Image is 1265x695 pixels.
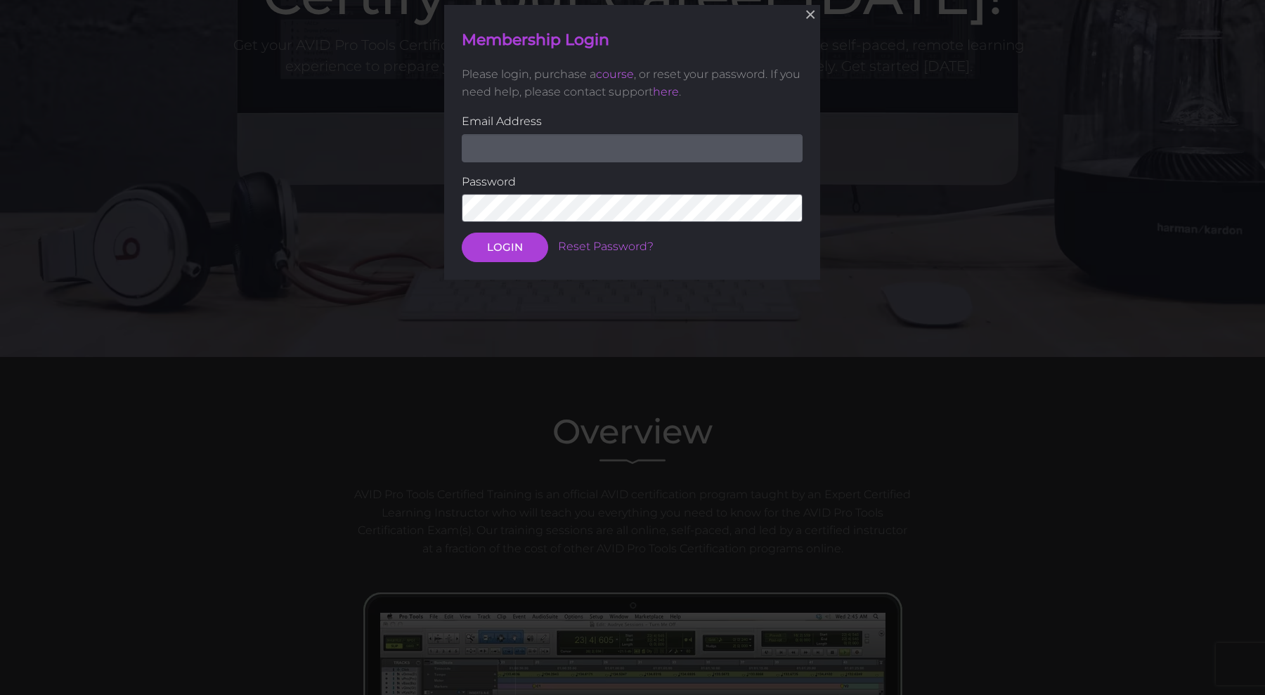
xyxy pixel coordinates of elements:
[462,30,803,51] h4: Membership Login
[462,172,803,190] label: Password
[462,65,803,101] p: Please login, purchase a , or reset your password. If you need help, please contact support .
[653,85,679,98] a: here
[462,112,803,131] label: Email Address
[596,67,634,81] a: course
[558,240,654,253] a: Reset Password?
[462,233,548,262] button: LOGIN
